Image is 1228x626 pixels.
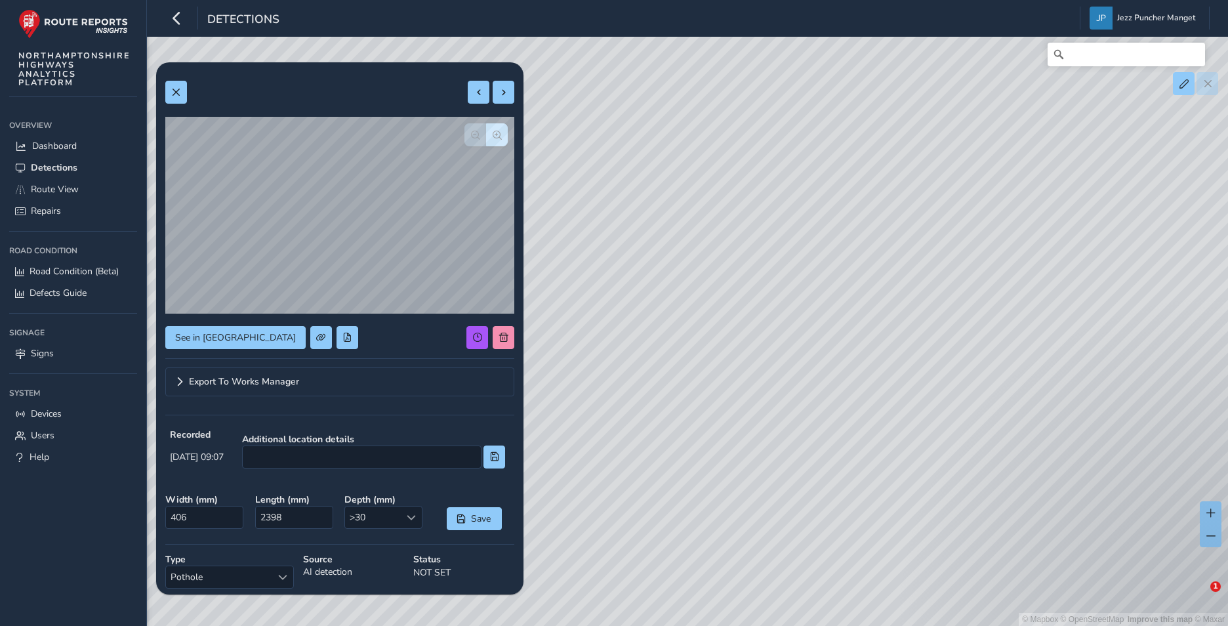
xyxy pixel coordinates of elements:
span: Dashboard [32,140,77,152]
span: [DATE] 09:07 [170,451,224,463]
div: [GEOGRAPHIC_DATA] [340,589,519,623]
button: Jezz Puncher Manget [1090,7,1200,30]
span: Detections [31,161,77,174]
a: Help [9,446,137,468]
button: Save [447,507,502,530]
span: Route View [31,183,79,196]
a: Signs [9,343,137,364]
div: Overview [9,115,137,135]
a: Road Condition (Beta) [9,261,137,282]
strong: Depth ( mm ) [344,493,425,506]
img: diamond-layout [1090,7,1113,30]
button: See in Route View [165,326,306,349]
strong: Width ( mm ) [165,493,246,506]
span: See in [GEOGRAPHIC_DATA] [175,331,296,344]
a: Route View [9,178,137,200]
strong: Road name [344,593,514,606]
span: Repairs [31,205,61,217]
a: Dashboard [9,135,137,157]
p: NOT SET [413,566,514,579]
span: Devices [31,407,62,420]
span: Users [31,429,54,442]
a: Expand [165,367,514,396]
div: Signage [9,323,137,343]
span: Defects Guide [30,287,87,299]
span: Export To Works Manager [189,377,299,386]
div: System [9,383,137,403]
div: AI detection [298,549,409,593]
div: 12850400 [161,589,340,623]
strong: Additional location details [242,433,505,446]
strong: Recorded [170,428,224,441]
span: Help [30,451,49,463]
strong: USRN [165,593,335,606]
input: Search [1048,43,1205,66]
a: Devices [9,403,137,425]
span: >30 [345,507,400,528]
strong: Source [303,553,404,566]
span: 1 [1210,581,1221,592]
a: Repairs [9,200,137,222]
span: Jezz Puncher Manget [1117,7,1195,30]
span: Signs [31,347,54,360]
strong: Status [413,553,514,566]
strong: Length ( mm ) [255,493,336,506]
a: Users [9,425,137,446]
div: Road Condition [9,241,137,261]
span: Detections [207,11,279,30]
a: Defects Guide [9,282,137,304]
strong: Type [165,553,294,566]
span: Road Condition (Beta) [30,265,119,278]
span: NORTHAMPTONSHIRE HIGHWAYS ANALYTICS PLATFORM [18,51,131,87]
iframe: Intercom live chat [1183,581,1215,613]
div: Select a type [272,566,293,588]
a: Detections [9,157,137,178]
span: Save [470,512,492,525]
span: Pothole [166,566,272,588]
img: rr logo [18,9,128,39]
